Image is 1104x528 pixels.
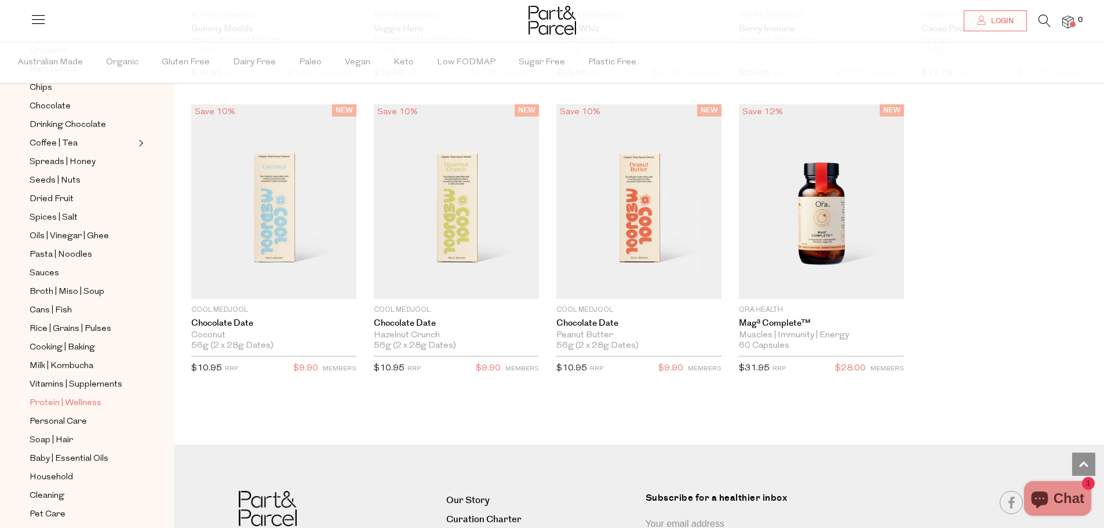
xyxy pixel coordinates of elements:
span: Pet Care [30,508,65,522]
div: Hazelnut Crunch [374,330,539,341]
a: Dried Fruit [30,192,135,206]
span: Spices | Salt [30,211,78,225]
span: Plastic Free [588,42,636,83]
small: RRP [590,366,603,372]
span: Dairy Free [233,42,276,83]
label: Subscribe for a healthier inbox [646,491,853,514]
p: Ora Health [739,305,904,315]
a: Chips [30,81,135,95]
a: Soap | Hair [30,433,135,447]
span: Drinking Chocolate [30,118,106,132]
div: Peanut Butter [556,330,722,341]
a: Chocolate Date [191,318,356,329]
small: MEMBERS [505,366,539,372]
span: NEW [515,104,539,116]
small: MEMBERS [688,366,722,372]
span: Cans | Fish [30,304,72,318]
span: 56g (2 x 28g Dates) [191,341,274,351]
span: NEW [880,104,904,116]
div: Muscles | Immunity | Energy [739,330,904,341]
span: NEW [332,104,356,116]
span: $9.90 [658,361,683,376]
span: Cleaning [30,489,64,503]
small: RRP [407,366,421,372]
span: Broth | Miso | Soup [30,285,104,299]
img: Mag³ Complete™ [739,104,904,299]
span: Vitamins | Supplements [30,378,122,392]
span: NEW [697,104,722,116]
span: Chocolate [30,100,71,114]
button: Expand/Collapse Coffee | Tea [136,136,144,150]
a: Drinking Chocolate [30,118,135,132]
span: $9.90 [293,361,318,376]
span: Low FODMAP [437,42,495,83]
span: Login [988,16,1014,26]
p: Cool Medjool [556,305,722,315]
a: Personal Care [30,414,135,429]
span: Keto [393,42,414,83]
span: Coffee | Tea [30,137,78,151]
a: Spreads | Honey [30,155,135,169]
a: Cans | Fish [30,303,135,318]
a: Spices | Salt [30,210,135,225]
span: $28.00 [835,361,866,376]
span: Protein | Wellness [30,396,101,410]
span: Cooking | Baking [30,341,95,355]
span: Pasta | Noodles [30,248,92,262]
span: Seeds | Nuts [30,174,81,188]
img: Chocolate Date [191,104,356,299]
a: Cleaning [30,489,135,503]
a: 0 [1062,16,1074,28]
small: RRP [773,366,786,372]
a: Pasta | Noodles [30,247,135,262]
a: Rice | Grains | Pulses [30,322,135,336]
img: Chocolate Date [374,104,539,299]
a: Sauces [30,266,135,281]
span: Soap | Hair [30,434,73,447]
span: Gluten Free [162,42,210,83]
a: Chocolate [30,99,135,114]
a: Coffee | Tea [30,136,135,151]
a: Chocolate Date [556,318,722,329]
span: Baby | Essential Oils [30,452,108,466]
a: Cooking | Baking [30,340,135,355]
a: Chocolate Date [374,318,539,329]
img: Part&Parcel [529,6,576,35]
div: Save 10% [556,104,604,120]
span: Household [30,471,73,485]
span: Oils | Vinegar | Ghee [30,230,109,243]
img: Chocolate Date [556,104,722,299]
small: MEMBERS [870,366,904,372]
p: Cool Medjool [191,305,356,315]
a: Baby | Essential Oils [30,451,135,466]
span: Vegan [345,42,370,83]
span: 0 [1075,15,1085,26]
span: 56g (2 x 28g Dates) [556,341,639,351]
div: Save 10% [191,104,239,120]
span: Personal Care [30,415,87,429]
a: Pet Care [30,507,135,522]
a: Protein | Wellness [30,396,135,410]
a: Broth | Miso | Soup [30,285,135,299]
a: Milk | Kombucha [30,359,135,373]
a: Login [964,10,1027,31]
span: Sugar Free [519,42,565,83]
span: $10.95 [556,364,587,373]
a: Vitamins | Supplements [30,377,135,392]
span: Spreads | Honey [30,155,96,169]
a: Curation Charter [446,512,636,527]
span: Australian Made [18,42,83,83]
a: Seeds | Nuts [30,173,135,188]
div: Coconut [191,330,356,341]
div: Save 12% [739,104,786,120]
span: Chips [30,81,52,95]
span: Rice | Grains | Pulses [30,322,111,336]
small: RRP [225,366,238,372]
span: $9.90 [476,361,501,376]
small: MEMBERS [323,366,356,372]
span: 60 Capsules [739,341,789,351]
span: Paleo [299,42,322,83]
span: $10.95 [374,364,405,373]
span: $31.95 [739,364,770,373]
a: Mag³ Complete™ [739,318,904,329]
